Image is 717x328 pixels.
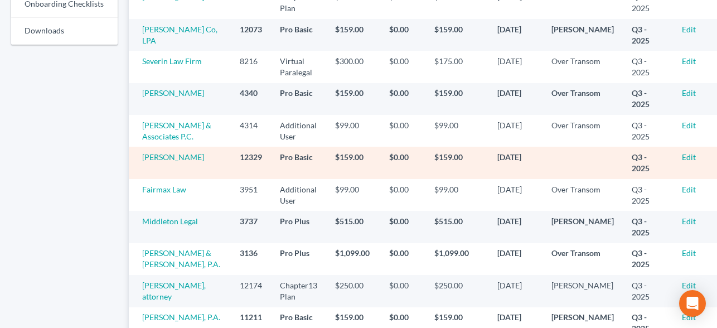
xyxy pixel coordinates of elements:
td: $159.00 [425,147,488,179]
td: $159.00 [326,147,380,179]
a: Downloads [11,18,118,45]
td: $515.00 [326,211,380,243]
td: 3737 [231,211,271,243]
td: Over Transom [542,51,623,83]
a: [PERSON_NAME], attorney [142,281,206,301]
td: Q3 - 2025 [623,83,673,115]
td: Q3 - 2025 [623,51,673,83]
a: Edit [682,88,696,98]
td: 3951 [231,179,271,211]
td: [DATE] [488,115,542,147]
a: Fairmax Law [142,185,186,194]
td: $0.00 [380,51,425,83]
a: Edit [682,56,696,66]
td: [PERSON_NAME] [542,211,623,243]
td: $159.00 [425,83,488,115]
td: Pro Basic [271,83,326,115]
td: $1,099.00 [326,243,380,275]
td: [DATE] [488,211,542,243]
td: $175.00 [425,51,488,83]
td: [DATE] [488,179,542,211]
td: $159.00 [425,19,488,51]
td: Additional User [271,115,326,147]
td: $250.00 [326,275,380,307]
td: $99.00 [326,115,380,147]
td: $99.00 [425,179,488,211]
a: Severin Law Firm [142,56,202,66]
td: $0.00 [380,243,425,275]
a: [PERSON_NAME] [142,88,204,98]
td: 3136 [231,243,271,275]
td: 12174 [231,275,271,307]
td: 8216 [231,51,271,83]
a: [PERSON_NAME] & Associates P.C. [142,120,211,141]
td: Q3 - 2025 [623,211,673,243]
td: 4340 [231,83,271,115]
td: 12329 [231,147,271,179]
td: 4314 [231,115,271,147]
td: Q3 - 2025 [623,147,673,179]
a: Edit [682,216,696,226]
td: Chapter13 Plan [271,275,326,307]
a: Edit [682,120,696,130]
td: Over Transom [542,243,623,275]
td: 12073 [231,19,271,51]
td: $159.00 [326,83,380,115]
td: Q3 - 2025 [623,243,673,275]
td: Q3 - 2025 [623,275,673,307]
a: Middleton Legal [142,216,198,226]
a: Edit [682,281,696,290]
td: $159.00 [326,19,380,51]
div: Open Intercom Messenger [679,290,706,317]
td: Virtual Paralegal [271,51,326,83]
td: Pro Basic [271,147,326,179]
a: Edit [682,25,696,34]
td: [PERSON_NAME] [542,275,623,307]
a: [PERSON_NAME] & [PERSON_NAME], P.A. [142,248,220,269]
td: Q3 - 2025 [623,19,673,51]
td: $99.00 [425,115,488,147]
td: [DATE] [488,51,542,83]
td: $0.00 [380,147,425,179]
td: $0.00 [380,19,425,51]
td: $0.00 [380,115,425,147]
td: Q3 - 2025 [623,115,673,147]
a: [PERSON_NAME] Co, LPA [142,25,217,45]
td: $250.00 [425,275,488,307]
td: Over Transom [542,83,623,115]
td: $0.00 [380,275,425,307]
td: $0.00 [380,179,425,211]
a: Edit [682,312,696,322]
a: Edit [682,152,696,162]
td: [DATE] [488,147,542,179]
a: [PERSON_NAME], P.A. [142,312,220,322]
td: [DATE] [488,83,542,115]
td: $99.00 [326,179,380,211]
td: $300.00 [326,51,380,83]
td: [DATE] [488,275,542,307]
a: Edit [682,248,696,258]
td: Pro Plus [271,211,326,243]
td: [DATE] [488,19,542,51]
td: Pro Basic [271,19,326,51]
td: Over Transom [542,115,623,147]
td: $0.00 [380,211,425,243]
td: $515.00 [425,211,488,243]
a: Edit [682,185,696,194]
td: Q3 - 2025 [623,179,673,211]
a: [PERSON_NAME] [142,152,204,162]
td: Over Transom [542,179,623,211]
td: [DATE] [488,243,542,275]
td: Additional User [271,179,326,211]
td: $1,099.00 [425,243,488,275]
td: Pro Plus [271,243,326,275]
td: $0.00 [380,83,425,115]
td: [PERSON_NAME] [542,19,623,51]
